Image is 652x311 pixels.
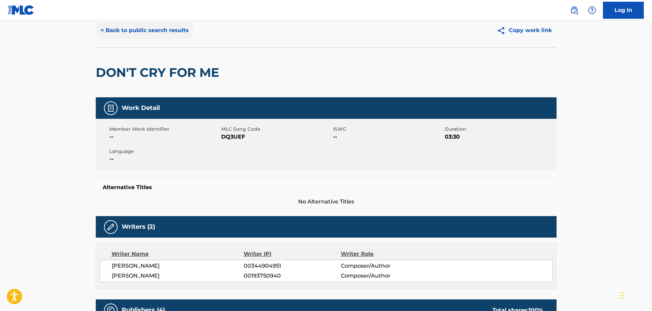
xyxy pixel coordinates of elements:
[445,133,555,141] span: 03:30
[588,6,596,14] img: help
[122,223,155,231] h5: Writers (2)
[112,272,244,280] span: [PERSON_NAME]
[620,285,624,306] div: Drag
[221,126,331,133] span: MLC Song Code
[567,3,581,17] a: Public Search
[221,133,331,141] span: DQ3UEF
[341,262,429,270] span: Composer/Author
[244,272,340,280] span: 00193750940
[103,184,550,191] h5: Alternative Titles
[244,262,340,270] span: 00344904951
[333,126,443,133] span: ISWC
[603,2,644,19] a: Log In
[492,22,557,39] button: Copy work link
[497,26,509,35] img: Copy work link
[109,126,219,133] span: Member Work Identifier
[96,65,223,80] h2: DON'T CRY FOR ME
[570,6,578,14] img: search
[107,223,115,231] img: Writers
[96,198,557,206] span: No Alternative Titles
[109,148,219,155] span: Language
[107,104,115,112] img: Work Detail
[96,22,194,39] button: < Back to public search results
[341,250,429,258] div: Writer Role
[341,272,429,280] span: Composer/Author
[111,250,244,258] div: Writer Name
[445,126,555,133] span: Duration
[585,3,599,17] div: Help
[618,278,652,311] iframe: Chat Widget
[112,262,244,270] span: [PERSON_NAME]
[8,5,34,15] img: MLC Logo
[122,104,160,112] h5: Work Detail
[109,133,219,141] span: --
[333,133,443,141] span: --
[109,155,219,163] span: --
[244,250,341,258] div: Writer IPI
